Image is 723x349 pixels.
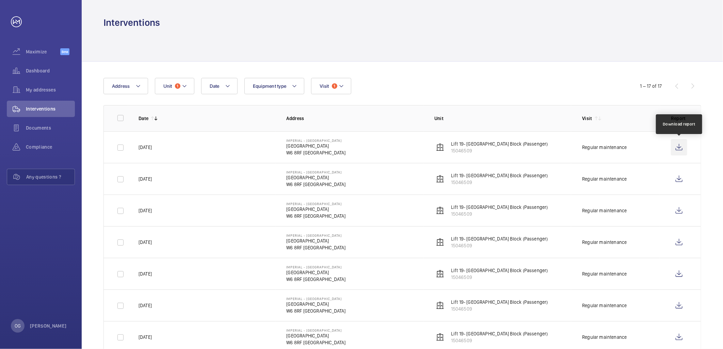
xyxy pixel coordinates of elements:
p: Imperial - [GEOGRAPHIC_DATA] [286,233,346,237]
img: elevator.svg [436,270,444,278]
p: [GEOGRAPHIC_DATA] [286,143,346,149]
span: 1 [175,83,180,89]
div: Regular maintenance [582,176,627,182]
p: Lift 19- [GEOGRAPHIC_DATA] Block (Passenger) [451,299,548,305]
p: W6 8RF [GEOGRAPHIC_DATA] [286,149,346,156]
p: Imperial - [GEOGRAPHIC_DATA] [286,328,346,332]
p: W6 8RF [GEOGRAPHIC_DATA] [286,213,346,219]
button: Address [103,78,148,94]
div: Regular maintenance [582,302,627,309]
p: [DATE] [139,239,152,246]
p: W6 8RF [GEOGRAPHIC_DATA] [286,181,346,188]
p: [DATE] [139,176,152,182]
p: 15046509 [451,242,548,249]
p: Lift 19- [GEOGRAPHIC_DATA] Block (Passenger) [451,330,548,337]
p: 15046509 [451,337,548,344]
p: Imperial - [GEOGRAPHIC_DATA] [286,202,346,206]
p: W6 8RF [GEOGRAPHIC_DATA] [286,244,346,251]
p: Visit [582,115,592,122]
p: [PERSON_NAME] [30,322,67,329]
div: Regular maintenance [582,270,627,277]
span: Equipment type [253,83,287,89]
p: [GEOGRAPHIC_DATA] [286,269,346,276]
p: Imperial - [GEOGRAPHIC_DATA] [286,265,346,269]
p: Lift 19- [GEOGRAPHIC_DATA] Block (Passenger) [451,204,548,211]
p: W6 8RF [GEOGRAPHIC_DATA] [286,276,346,283]
p: [GEOGRAPHIC_DATA] [286,174,346,181]
p: [DATE] [139,302,152,309]
img: elevator.svg [436,175,444,183]
span: Any questions ? [26,173,75,180]
span: Unit [163,83,172,89]
p: 15046509 [451,305,548,312]
p: W6 8RF [GEOGRAPHIC_DATA] [286,339,346,346]
span: Dashboard [26,67,75,74]
p: Imperial - [GEOGRAPHIC_DATA] [286,297,346,301]
span: Interventions [26,105,75,112]
p: Lift 19- [GEOGRAPHIC_DATA] Block (Passenger) [451,172,548,179]
p: [DATE] [139,334,152,340]
p: [GEOGRAPHIC_DATA] [286,206,346,213]
p: 15046509 [451,274,548,281]
p: W6 8RF [GEOGRAPHIC_DATA] [286,308,346,314]
button: Unit1 [155,78,194,94]
p: Lift 19- [GEOGRAPHIC_DATA] Block (Passenger) [451,235,548,242]
p: [GEOGRAPHIC_DATA] [286,332,346,339]
p: Lift 19- [GEOGRAPHIC_DATA] Block (Passenger) [451,140,548,147]
p: Lift 19- [GEOGRAPHIC_DATA] Block (Passenger) [451,267,548,274]
p: Unit [434,115,571,122]
button: Date [201,78,238,94]
img: elevator.svg [436,301,444,310]
span: Compliance [26,144,75,150]
span: Address [112,83,130,89]
img: elevator.svg [436,206,444,215]
p: 15046509 [451,147,548,154]
p: Imperial - [GEOGRAPHIC_DATA] [286,138,346,143]
button: Visit1 [311,78,351,94]
p: OG [15,322,21,329]
span: Visit [320,83,329,89]
span: 1 [332,83,337,89]
img: elevator.svg [436,238,444,246]
p: Date [139,115,148,122]
span: Maximize [26,48,60,55]
div: Regular maintenance [582,144,627,151]
span: My addresses [26,86,75,93]
p: Address [286,115,423,122]
p: 15046509 [451,211,548,217]
p: 15046509 [451,179,548,186]
p: [GEOGRAPHIC_DATA] [286,237,346,244]
div: 1 – 17 of 17 [640,83,662,89]
p: [DATE] [139,270,152,277]
div: Regular maintenance [582,334,627,340]
h1: Interventions [103,16,160,29]
div: Regular maintenance [582,207,627,214]
img: elevator.svg [436,333,444,341]
div: Download report [663,121,695,127]
span: Date [210,83,220,89]
div: Regular maintenance [582,239,627,246]
p: [DATE] [139,144,152,151]
button: Equipment type [244,78,305,94]
span: Beta [60,48,69,55]
p: Imperial - [GEOGRAPHIC_DATA] [286,170,346,174]
p: [DATE] [139,207,152,214]
img: elevator.svg [436,143,444,151]
p: [GEOGRAPHIC_DATA] [286,301,346,308]
span: Documents [26,124,75,131]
